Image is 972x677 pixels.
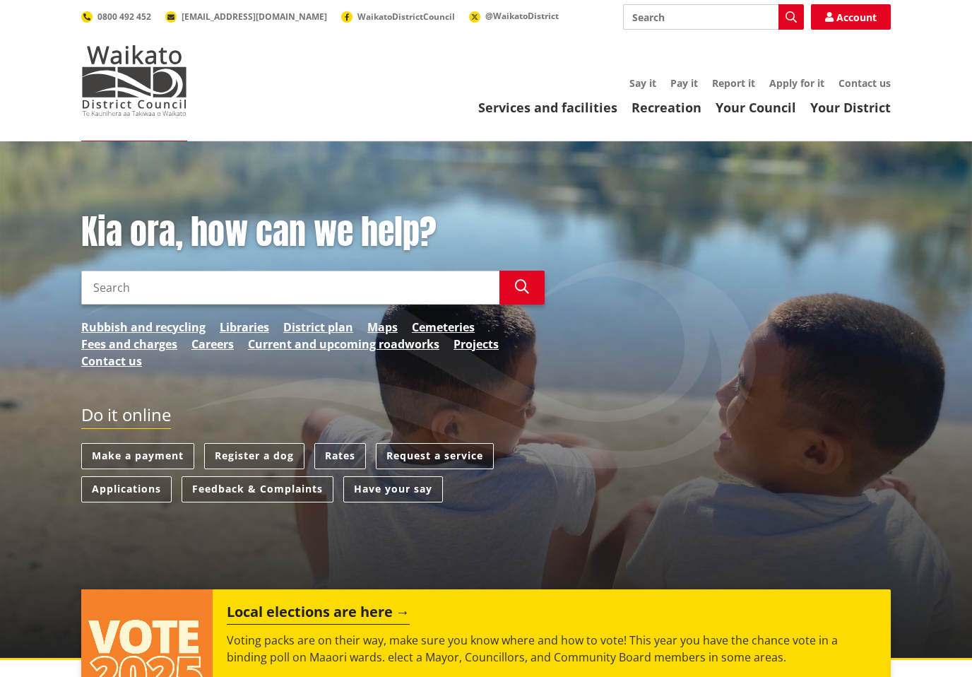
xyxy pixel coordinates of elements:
h2: Do it online [81,405,171,430]
a: Have your say [343,476,443,502]
a: Pay it [670,76,698,90]
a: Cemeteries [412,319,475,336]
a: Your District [810,99,891,116]
a: [EMAIL_ADDRESS][DOMAIN_NAME] [165,11,327,23]
a: Maps [367,319,398,336]
a: Contact us [838,76,891,90]
a: Make a payment [81,443,194,469]
a: 0800 492 452 [81,11,151,23]
input: Search input [81,271,499,305]
span: WaikatoDistrictCouncil [357,11,455,23]
img: Waikato District Council - Te Kaunihera aa Takiwaa o Waikato [81,45,187,116]
a: Projects [454,336,499,353]
input: Search input [623,4,804,30]
a: Apply for it [769,76,824,90]
a: Request a service [376,443,494,469]
a: District plan [283,319,353,336]
span: 0800 492 452 [97,11,151,23]
a: Recreation [632,99,701,116]
a: Rubbish and recycling [81,319,206,336]
h2: Local elections are here [227,604,410,625]
a: Account [811,4,891,30]
a: Libraries [220,319,269,336]
a: Services and facilities [478,99,617,116]
a: WaikatoDistrictCouncil [341,11,455,23]
a: Applications [81,476,172,502]
span: @WaikatoDistrict [485,10,559,22]
a: Say it [629,76,656,90]
a: Fees and charges [81,336,177,353]
a: Rates [314,443,366,469]
a: @WaikatoDistrict [469,10,559,22]
a: Your Council [716,99,796,116]
span: [EMAIL_ADDRESS][DOMAIN_NAME] [182,11,327,23]
a: Contact us [81,353,142,370]
a: Careers [191,336,234,353]
a: Feedback & Complaints [182,476,333,502]
a: Current and upcoming roadworks [248,336,439,353]
p: Voting packs are on their way, make sure you know where and how to vote! This year you have the c... [227,632,877,666]
a: Report it [712,76,755,90]
h1: Kia ora, how can we help? [81,212,545,253]
a: Register a dog [204,443,304,469]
